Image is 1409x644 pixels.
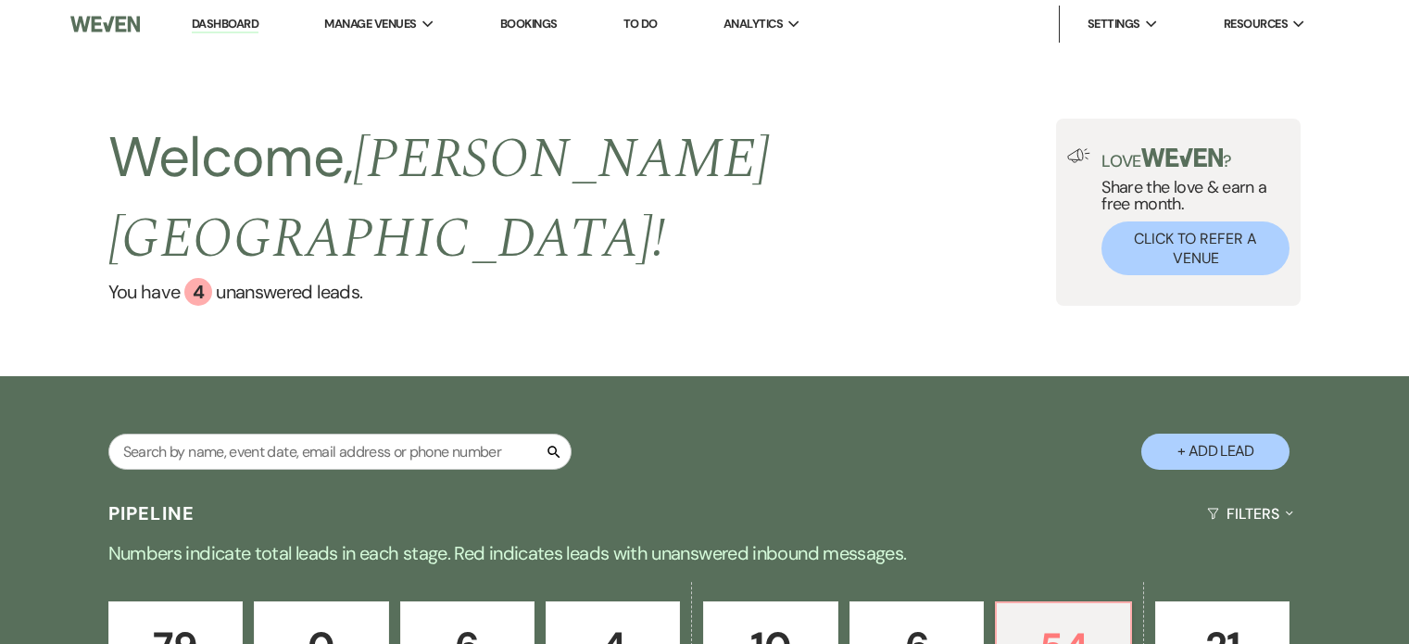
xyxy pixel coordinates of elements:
div: Share the love & earn a free month. [1090,148,1289,275]
span: [PERSON_NAME][GEOGRAPHIC_DATA] ! [108,117,770,282]
button: + Add Lead [1141,434,1289,470]
span: Manage Venues [324,15,416,33]
a: To Do [623,16,658,32]
img: loud-speaker-illustration.svg [1067,148,1090,163]
span: Settings [1088,15,1140,33]
span: Resources [1224,15,1288,33]
a: You have 4 unanswered leads. [108,278,1057,306]
button: Filters [1200,489,1301,538]
input: Search by name, event date, email address or phone number [108,434,572,470]
h2: Welcome, [108,119,1057,278]
img: Weven Logo [70,5,140,44]
p: Numbers indicate total leads in each stage. Red indicates leads with unanswered inbound messages. [38,538,1372,568]
button: Click to Refer a Venue [1101,221,1289,275]
a: Dashboard [192,16,258,33]
img: weven-logo-green.svg [1141,148,1224,167]
span: Analytics [723,15,783,33]
h3: Pipeline [108,500,195,526]
a: Bookings [500,16,558,32]
p: Love ? [1101,148,1289,170]
div: 4 [184,278,212,306]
